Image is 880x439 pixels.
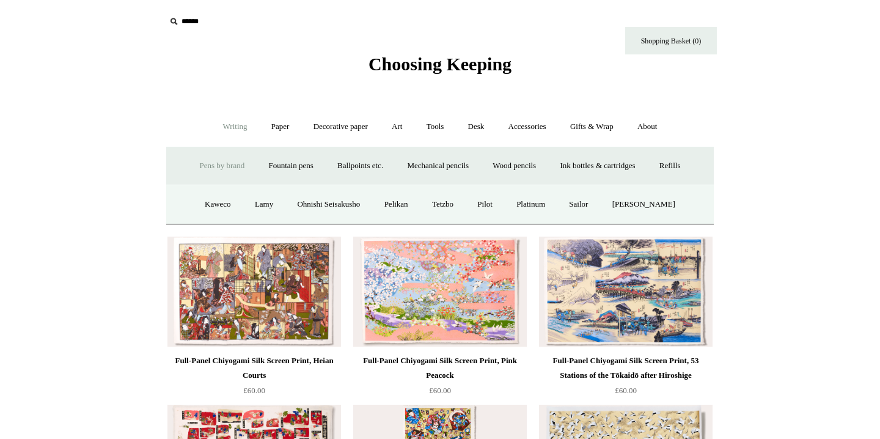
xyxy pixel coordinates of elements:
a: Fountain pens [257,150,324,182]
span: £60.00 [615,386,637,395]
a: Pens by brand [189,150,256,182]
a: Wood pencils [482,150,547,182]
img: Full-Panel Chiyogami Silk Screen Print, 53 Stations of the Tōkaidō after Hiroshige [539,237,713,347]
span: £60.00 [429,386,451,395]
div: Full-Panel Chiyogami Silk Screen Print, Pink Peacock [356,353,524,383]
a: [PERSON_NAME] [601,188,686,221]
a: Tetzbo [421,188,464,221]
span: Choosing Keeping [369,54,512,74]
a: Pelikan [373,188,419,221]
a: Sailor [558,188,599,221]
a: Writing [212,111,258,143]
a: Platinum [505,188,556,221]
a: Desk [457,111,496,143]
a: Choosing Keeping [369,64,512,72]
a: Lamy [244,188,284,221]
a: Pilot [466,188,504,221]
a: Ohnishi Seisakusho [286,188,371,221]
a: Full-Panel Chiyogami Silk Screen Print, Heian Courts Full-Panel Chiyogami Silk Screen Print, Heia... [167,237,341,347]
a: Full-Panel Chiyogami Silk Screen Print, 53 Stations of the Tōkaidō after Hiroshige Full-Panel Chi... [539,237,713,347]
a: Full-Panel Chiyogami Silk Screen Print, Heian Courts £60.00 [167,353,341,404]
a: Full-Panel Chiyogami Silk Screen Print, 53 Stations of the Tōkaidō after Hiroshige £60.00 [539,353,713,404]
a: Shopping Basket (0) [625,27,717,54]
a: Paper [260,111,301,143]
a: Ink bottles & cartridges [549,150,646,182]
a: Full-Panel Chiyogami Silk Screen Print, Pink Peacock Full-Panel Chiyogami Silk Screen Print, Pink... [353,237,527,347]
div: Full-Panel Chiyogami Silk Screen Print, 53 Stations of the Tōkaidō after Hiroshige [542,353,710,383]
a: Full-Panel Chiyogami Silk Screen Print, Pink Peacock £60.00 [353,353,527,404]
a: Decorative paper [302,111,379,143]
a: Refills [648,150,692,182]
div: Full-Panel Chiyogami Silk Screen Print, Heian Courts [170,353,338,383]
a: Art [381,111,413,143]
a: About [626,111,669,143]
a: Mechanical pencils [396,150,480,182]
a: Gifts & Wrap [559,111,625,143]
span: £60.00 [243,386,265,395]
a: Tools [416,111,455,143]
img: Full-Panel Chiyogami Silk Screen Print, Pink Peacock [353,237,527,347]
a: Accessories [497,111,557,143]
a: Kaweco [194,188,242,221]
img: Full-Panel Chiyogami Silk Screen Print, Heian Courts [167,237,341,347]
a: Ballpoints etc. [326,150,394,182]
